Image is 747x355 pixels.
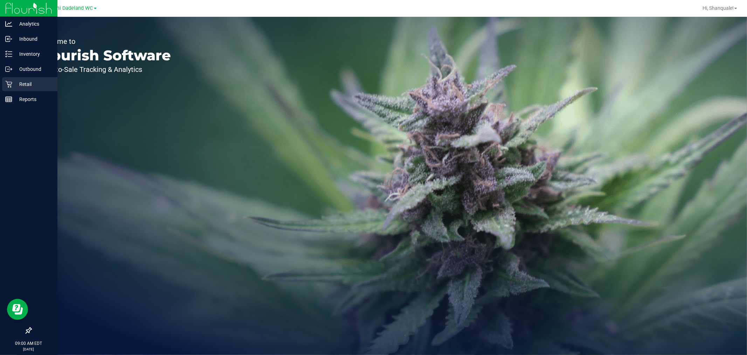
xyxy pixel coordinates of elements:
[38,48,171,62] p: Flourish Software
[5,66,12,73] inline-svg: Outbound
[38,66,171,73] p: Seed-to-Sale Tracking & Analytics
[38,38,171,45] p: Welcome to
[12,80,54,88] p: Retail
[5,35,12,42] inline-svg: Inbound
[3,340,54,347] p: 09:00 AM EDT
[703,5,734,11] span: Hi, Shanquale!
[5,96,12,103] inline-svg: Reports
[5,51,12,58] inline-svg: Inventory
[12,20,54,28] p: Analytics
[12,95,54,103] p: Reports
[12,50,54,58] p: Inventory
[47,5,93,11] span: Miami Dadeland WC
[5,20,12,27] inline-svg: Analytics
[7,299,28,320] iframe: Resource center
[12,35,54,43] p: Inbound
[5,81,12,88] inline-svg: Retail
[3,347,54,352] p: [DATE]
[12,65,54,73] p: Outbound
